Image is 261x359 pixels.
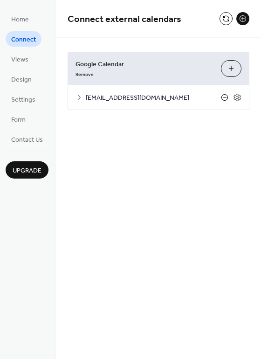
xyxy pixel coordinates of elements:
[6,71,37,87] a: Design
[11,115,26,125] span: Form
[6,51,34,67] a: Views
[11,75,32,85] span: Design
[11,135,43,145] span: Contact Us
[6,91,41,107] a: Settings
[6,11,34,27] a: Home
[76,71,94,78] span: Remove
[68,10,181,28] span: Connect external calendars
[6,111,31,127] a: Form
[11,95,35,105] span: Settings
[86,93,221,103] span: [EMAIL_ADDRESS][DOMAIN_NAME]
[6,31,41,47] a: Connect
[11,15,29,25] span: Home
[76,60,213,69] span: Google Calendar
[6,131,48,147] a: Contact Us
[13,166,41,176] span: Upgrade
[11,55,28,65] span: Views
[6,161,48,179] button: Upgrade
[11,35,36,45] span: Connect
